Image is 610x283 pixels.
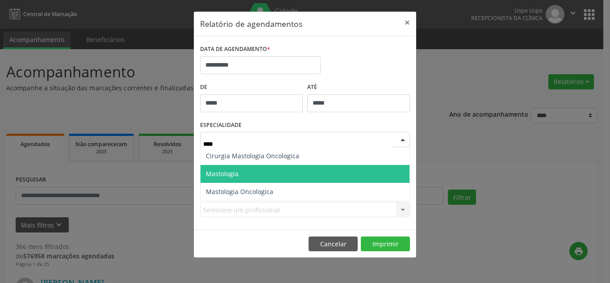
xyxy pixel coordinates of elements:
[206,169,238,178] span: Mastologia
[206,152,299,160] span: Cirurgia Mastologia Oncologica
[307,80,410,94] label: ATÉ
[398,12,416,34] button: Close
[200,80,303,94] label: De
[200,18,302,30] h5: Relatório de agendamentos
[206,187,273,196] span: Mastologia Oncologica
[309,237,358,252] button: Cancelar
[361,237,410,252] button: Imprimir
[200,42,270,56] label: DATA DE AGENDAMENTO
[200,118,242,132] label: ESPECIALIDADE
